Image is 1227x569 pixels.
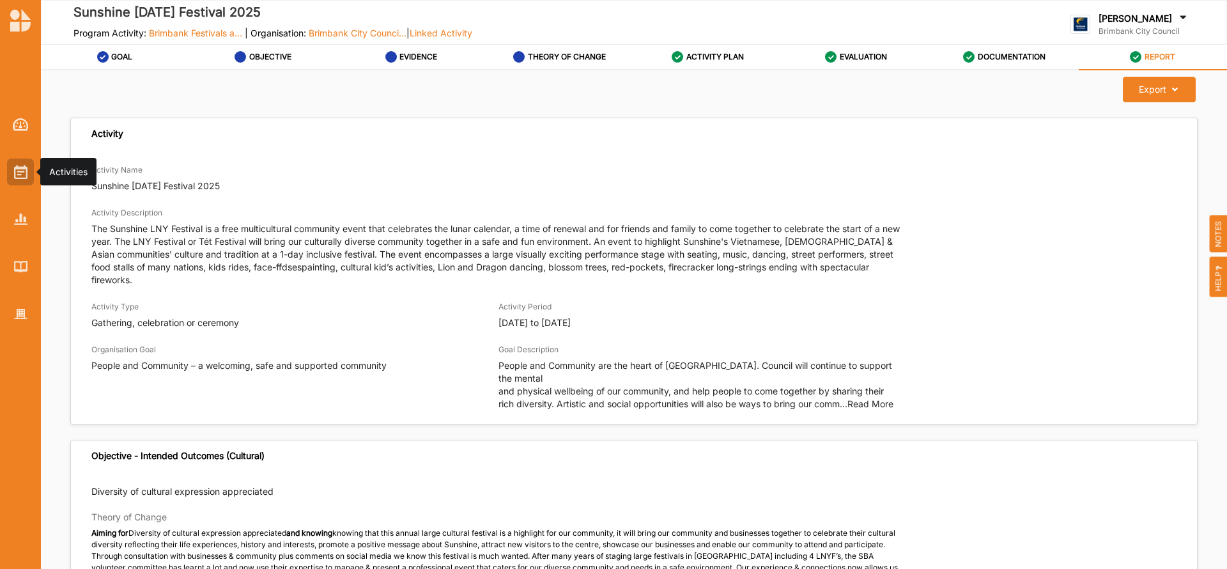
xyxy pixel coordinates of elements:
[1139,84,1166,95] div: Export
[111,52,132,62] label: GOAL
[840,52,887,62] label: EVALUATION
[1070,15,1090,35] img: logo
[91,222,906,286] p: The Sunshine LNY Festival is a free multicultural community event that celebrates the lunar calen...
[498,386,884,396] span: and physical wellbeing of our community, and help people to come together by sharing their
[91,180,1177,192] p: Sunshine [DATE] Festival 2025
[1099,26,1189,36] label: Brimbank City Council
[73,27,472,39] label: Program Activity: | Organisation: |
[498,398,840,409] span: rich diversity. Artistic and social opportunities will also be ways to bring our comm
[399,52,437,62] label: EVIDENCE
[847,398,893,409] span: Read More
[91,302,139,312] label: Activity Type
[14,165,27,179] img: Activities
[7,111,34,138] a: Dashboard
[286,528,332,538] strong: and knowing
[14,261,27,272] img: Library
[978,52,1046,62] label: DOCUMENTATION
[91,128,123,139] div: Activity
[14,309,27,320] img: Organisation
[7,300,34,327] a: Organisation
[91,450,265,462] div: Objective - Intended Outcomes (Cultural)
[73,2,472,23] label: Sunshine [DATE] Festival 2025
[7,159,34,185] a: Activities
[91,165,143,175] label: Activity Name
[7,206,34,233] a: Reports
[49,166,88,178] div: Activities
[91,485,274,498] p: Diversity of cultural expression appreciated
[1145,52,1175,62] label: REPORT
[10,9,31,32] img: logo
[91,511,906,523] h3: Theory of Change
[498,345,559,355] label: Goal Description
[1099,13,1172,24] label: [PERSON_NAME]
[7,253,34,280] a: Library
[91,208,162,218] label: Activity Description
[249,52,291,62] label: OBJECTIVE
[528,52,606,62] label: THEORY OF CHANGE
[498,316,906,329] p: [DATE] to [DATE]
[1123,77,1195,102] button: Export
[410,27,472,38] span: Linked Activity
[91,528,128,538] strong: Aiming for
[498,302,552,312] label: Activity Period
[14,214,27,224] img: Reports
[91,316,498,329] p: Gathering, celebration or ceremony
[309,27,406,38] span: Brimbank City Counci...
[686,52,744,62] label: ACTIVITY PLAN
[91,359,498,372] p: People and Community – a welcoming, safe and supported community
[13,118,29,131] img: Dashboard
[498,360,892,384] span: People and Community are the heart of [GEOGRAPHIC_DATA]. Council will continue to support the mental
[149,27,242,38] span: Brimbank Festivals a...
[91,345,156,355] label: Organisation Goal
[840,398,893,409] span: ...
